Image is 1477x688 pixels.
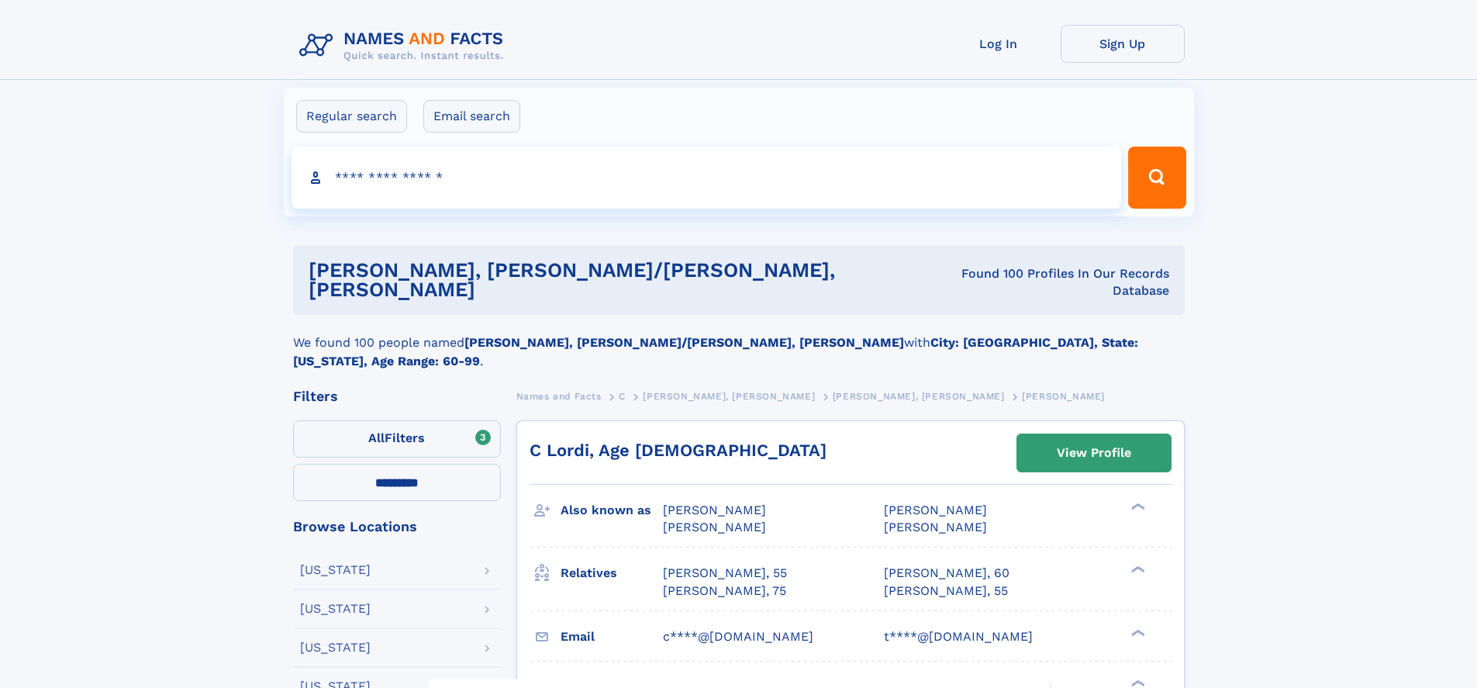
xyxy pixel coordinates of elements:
span: [PERSON_NAME], [PERSON_NAME] [833,391,1005,402]
a: [PERSON_NAME], 60 [884,565,1009,582]
label: Regular search [296,100,407,133]
div: ❯ [1127,565,1146,575]
h3: Email [561,624,663,650]
span: All [368,430,385,445]
a: Names and Facts [516,386,602,406]
label: Filters [293,420,501,458]
h1: [PERSON_NAME], [PERSON_NAME]/[PERSON_NAME], [PERSON_NAME] [309,261,930,299]
a: [PERSON_NAME], 55 [663,565,787,582]
div: ❯ [1127,678,1146,688]
div: We found 100 people named with . [293,315,1185,371]
a: C [619,386,626,406]
input: search input [292,147,1122,209]
div: ❯ [1127,627,1146,638]
div: [US_STATE] [300,603,371,615]
a: View Profile [1017,434,1171,472]
div: [US_STATE] [300,641,371,654]
span: [PERSON_NAME] [663,520,766,534]
a: Sign Up [1061,25,1185,63]
span: [PERSON_NAME] [1022,391,1105,402]
span: C [619,391,626,402]
div: Found 100 Profiles In Our Records Database [930,265,1169,299]
b: [PERSON_NAME], [PERSON_NAME]/[PERSON_NAME], [PERSON_NAME] [464,335,904,350]
a: Log In [937,25,1061,63]
div: ❯ [1127,502,1146,512]
div: [US_STATE] [300,564,371,576]
a: [PERSON_NAME], [PERSON_NAME] [833,386,1005,406]
h3: Also known as [561,497,663,524]
a: [PERSON_NAME], [PERSON_NAME] [643,386,815,406]
a: [PERSON_NAME], 75 [663,583,786,600]
div: View Profile [1057,435,1131,471]
button: Search Button [1128,147,1185,209]
h3: Relatives [561,560,663,586]
div: Filters [293,389,501,403]
span: [PERSON_NAME] [884,503,987,517]
div: Browse Locations [293,520,501,534]
label: Email search [423,100,520,133]
span: [PERSON_NAME], [PERSON_NAME] [643,391,815,402]
span: [PERSON_NAME] [884,520,987,534]
a: C Lordi, Age [DEMOGRAPHIC_DATA] [530,441,826,460]
b: City: [GEOGRAPHIC_DATA], State: [US_STATE], Age Range: 60-99 [293,335,1138,368]
img: Logo Names and Facts [293,25,516,67]
span: [PERSON_NAME] [663,503,766,517]
a: [PERSON_NAME], 55 [884,583,1008,600]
